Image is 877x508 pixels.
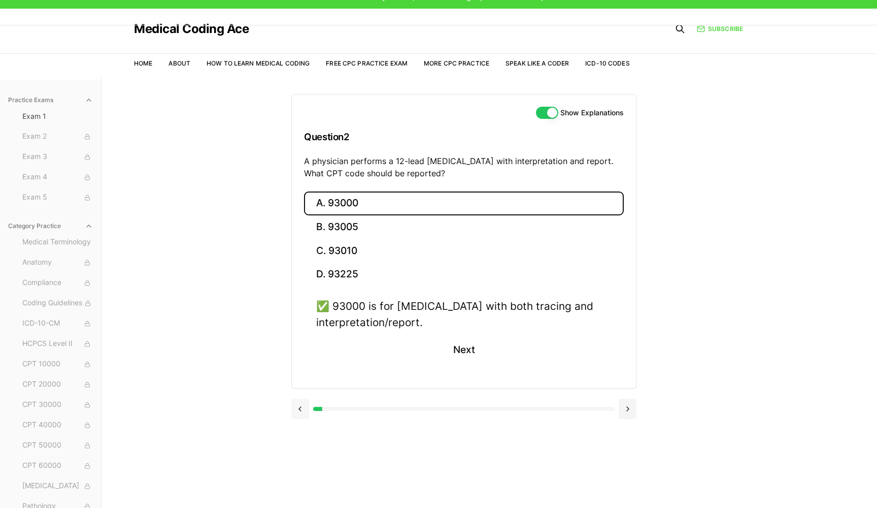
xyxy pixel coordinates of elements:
[18,255,97,271] button: Anatomy
[304,215,624,239] button: B. 93005
[22,151,93,163] span: Exam 3
[304,263,624,287] button: D. 93225
[304,122,624,152] h3: Question 2
[585,59,629,67] a: ICD-10 Codes
[441,336,487,364] button: Next
[18,315,97,332] button: ICD-10-CM
[18,397,97,413] button: CPT 30000
[304,155,624,179] p: A physician performs a 12-lead [MEDICAL_DATA] with interpretation and report. What CPT code shoul...
[304,239,624,263] button: C. 93010
[18,149,97,165] button: Exam 3
[18,129,97,145] button: Exam 2
[505,59,569,67] a: Speak Like a Coder
[18,417,97,433] button: CPT 40000
[22,111,93,121] span: Exam 1
[4,218,97,234] button: Category Practice
[18,169,97,185] button: Exam 4
[18,234,97,250] button: Medical Terminology
[22,399,93,410] span: CPT 30000
[18,458,97,474] button: CPT 60000
[18,336,97,352] button: HCPCS Level II
[316,298,612,330] div: ✅ 93000 is for [MEDICAL_DATA] with both tracing and interpretation/report.
[18,295,97,311] button: Coding Guidelines
[424,59,489,67] a: More CPC Practice
[134,23,249,35] a: Medical Coding Ace
[22,237,93,248] span: Medical Terminology
[22,338,93,350] span: HCPCS Level II
[697,24,743,34] a: Subscribe
[134,59,152,67] a: Home
[18,275,97,291] button: Compliance
[22,257,93,268] span: Anatomy
[168,59,190,67] a: About
[22,460,93,471] span: CPT 60000
[22,192,93,203] span: Exam 5
[22,440,93,451] span: CPT 50000
[18,437,97,454] button: CPT 50000
[22,420,93,431] span: CPT 40000
[22,379,93,390] span: CPT 20000
[22,359,93,370] span: CPT 10000
[22,298,93,309] span: Coding Guidelines
[22,318,93,329] span: ICD-10-CM
[560,109,624,116] label: Show Explanations
[18,108,97,124] button: Exam 1
[22,172,93,183] span: Exam 4
[207,59,310,67] a: How to Learn Medical Coding
[326,59,408,67] a: Free CPC Practice Exam
[304,192,624,215] button: A. 93000
[4,92,97,108] button: Practice Exams
[18,356,97,372] button: CPT 10000
[22,277,93,289] span: Compliance
[18,376,97,393] button: CPT 20000
[18,189,97,206] button: Exam 5
[22,481,93,492] span: [MEDICAL_DATA]
[18,478,97,494] button: [MEDICAL_DATA]
[22,131,93,142] span: Exam 2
